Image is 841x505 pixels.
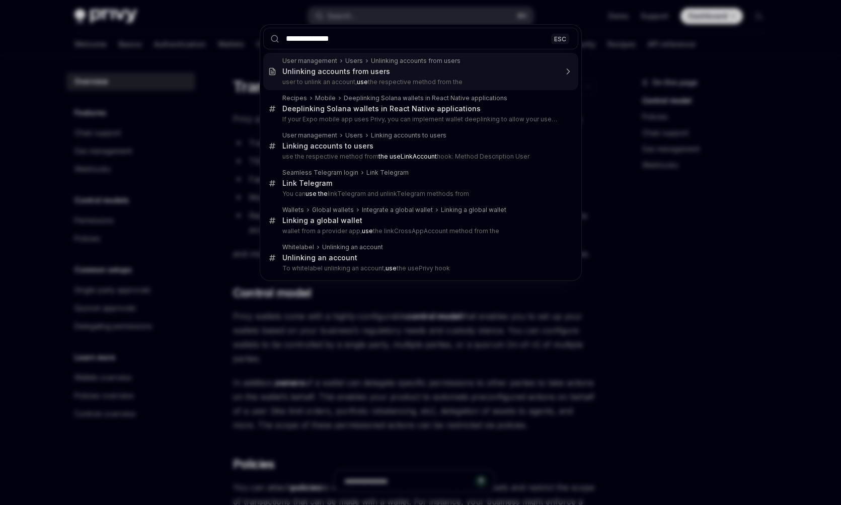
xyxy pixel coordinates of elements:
b: use [362,227,373,235]
div: User management [282,57,337,65]
div: User management [282,131,337,139]
b: use the [305,190,328,197]
div: Users [345,131,363,139]
b: use [357,78,368,86]
div: Deeplinking Solana wallets in React Native applications [344,94,507,102]
div: Linking a global wallet [441,206,506,214]
p: wallet from a provider app, the linkCrossAppAccount method from the [282,227,557,235]
div: Users [345,57,363,65]
div: Deeplinking Solana wallets in React Native applications [282,104,481,113]
div: Wallets [282,206,304,214]
div: Linking accounts to users [282,141,373,151]
b: use [386,264,397,272]
div: Link Telegram [366,169,409,177]
div: Link Telegram [282,179,332,188]
div: Unlinking accounts from users [371,57,461,65]
p: You can linkTelegram and unlinkTelegram methods from [282,190,557,198]
p: user to unlink an account, the respective method from the [282,78,557,86]
div: Recipes [282,94,307,102]
div: Whitelabel [282,243,314,251]
div: Unlinking an account [282,253,357,262]
div: Seamless Telegram login [282,169,358,177]
div: Linking a global wallet [282,216,362,225]
div: Global wallets [312,206,354,214]
div: Linking accounts to users [371,131,446,139]
p: If your Expo mobile app uses Privy, you can implement wallet deeplinking to allow your users to conn [282,115,557,123]
div: Unlinking accounts from users [282,67,390,76]
p: use the respective method from hook: Method Description User [282,153,557,161]
div: ESC [551,33,569,44]
div: Mobile [315,94,336,102]
p: To whitelabel unlinking an account, the usePrivy hook [282,264,557,272]
div: Unlinking an account [322,243,383,251]
b: the useLinkAccount [378,153,437,160]
div: Integrate a global wallet [362,206,433,214]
